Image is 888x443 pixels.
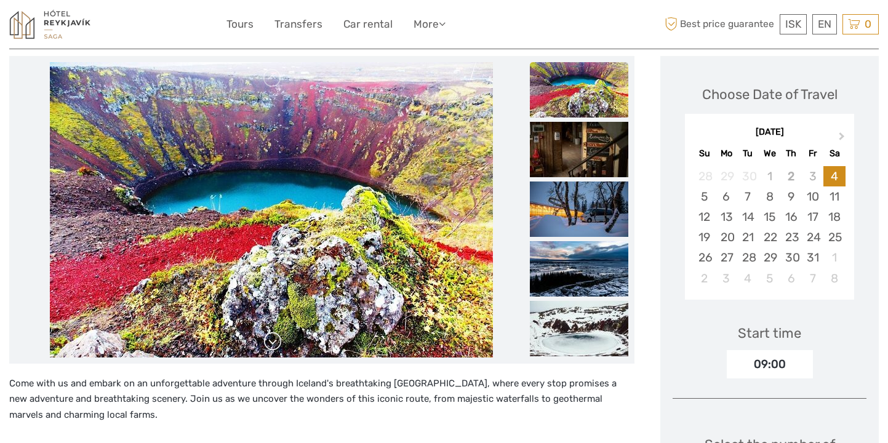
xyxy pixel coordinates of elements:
div: Choose Friday, November 7th, 2025 [802,268,823,289]
div: Choose Thursday, October 16th, 2025 [780,207,802,227]
div: Tu [737,145,759,162]
div: month 2025-10 [689,166,850,289]
div: Choose Wednesday, October 29th, 2025 [759,247,780,268]
div: Choose Monday, October 13th, 2025 [716,207,737,227]
div: Choose Friday, October 31st, 2025 [802,247,823,268]
div: Choose Monday, October 6th, 2025 [716,186,737,207]
span: ISK [785,18,801,30]
div: Mo [716,145,737,162]
div: Choose Tuesday, October 7th, 2025 [737,186,759,207]
button: Next Month [833,129,853,149]
div: Choose Sunday, October 19th, 2025 [694,227,715,247]
div: Not available Sunday, September 28th, 2025 [694,166,715,186]
img: ba60030af6fe4243a1a88458776d35f3_slider_thumbnail.jpg [530,122,628,177]
a: Transfers [274,15,322,33]
div: EN [812,14,837,34]
div: Sa [823,145,845,162]
div: Choose Friday, October 10th, 2025 [802,186,823,207]
div: Choose Sunday, October 26th, 2025 [694,247,715,268]
div: Choose Thursday, November 6th, 2025 [780,268,802,289]
div: Fr [802,145,823,162]
div: Choose Saturday, October 18th, 2025 [823,207,845,227]
a: Tours [226,15,254,33]
div: Choose Wednesday, October 22nd, 2025 [759,227,780,247]
div: Choose Wednesday, November 5th, 2025 [759,268,780,289]
div: Choose Monday, October 20th, 2025 [716,227,737,247]
div: Not available Friday, October 3rd, 2025 [802,166,823,186]
div: Choose Saturday, November 1st, 2025 [823,247,845,268]
div: Not available Tuesday, September 30th, 2025 [737,166,759,186]
span: 0 [863,18,873,30]
div: Choose Tuesday, October 28th, 2025 [737,247,759,268]
img: 47e75c7b675942bba92f1cdd8d4a1691_slider_thumbnail.jpg [530,241,628,297]
div: Choose Saturday, November 8th, 2025 [823,268,845,289]
span: Best price guarantee [662,14,777,34]
div: Choose Monday, October 27th, 2025 [716,247,737,268]
img: 6e696d45278c4d96b6db4c8d07283a51_slider_thumbnail.jpg [530,62,628,118]
div: Su [694,145,715,162]
div: Choose Date of Travel [702,85,838,104]
div: Choose Wednesday, October 15th, 2025 [759,207,780,227]
img: 0ff2ef9c06b44a84b519a368d8e29880_slider_thumbnail.jpg [530,182,628,237]
div: Choose Sunday, October 12th, 2025 [694,207,715,227]
img: 1545-f919e0b8-ed97-4305-9c76-0e37fee863fd_logo_small.jpg [9,9,91,39]
div: Choose Monday, November 3rd, 2025 [716,268,737,289]
img: 187e60b4dcad40d3a620e5925293e6bc_main_slider.jpg [50,62,493,357]
div: Choose Saturday, October 25th, 2025 [823,227,845,247]
div: Choose Sunday, November 2nd, 2025 [694,268,715,289]
div: Choose Tuesday, October 14th, 2025 [737,207,759,227]
div: Choose Thursday, October 30th, 2025 [780,247,802,268]
div: Choose Tuesday, October 21st, 2025 [737,227,759,247]
div: Choose Thursday, October 9th, 2025 [780,186,802,207]
div: We [759,145,780,162]
a: More [414,15,446,33]
p: We're away right now. Please check back later! [17,22,139,31]
div: Choose Wednesday, October 8th, 2025 [759,186,780,207]
button: Open LiveChat chat widget [142,19,156,34]
div: Choose Sunday, October 5th, 2025 [694,186,715,207]
div: 09:00 [727,350,813,378]
div: Choose Saturday, October 11th, 2025 [823,186,845,207]
div: Choose Friday, October 17th, 2025 [802,207,823,227]
p: Come with us and embark on an unforgettable adventure through Iceland's breathtaking [GEOGRAPHIC_... [9,376,634,423]
div: Not available Wednesday, October 1st, 2025 [759,166,780,186]
div: Not available Monday, September 29th, 2025 [716,166,737,186]
div: Choose Tuesday, November 4th, 2025 [737,268,759,289]
div: Th [780,145,802,162]
div: Start time [738,324,801,343]
img: f5601dc859294e58bd303e335f7e4045_slider_thumbnail.jpg [530,301,628,356]
div: [DATE] [685,126,854,139]
div: Not available Thursday, October 2nd, 2025 [780,166,802,186]
div: Choose Saturday, October 4th, 2025 [823,166,845,186]
a: Car rental [343,15,393,33]
div: Choose Thursday, October 23rd, 2025 [780,227,802,247]
div: Choose Friday, October 24th, 2025 [802,227,823,247]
